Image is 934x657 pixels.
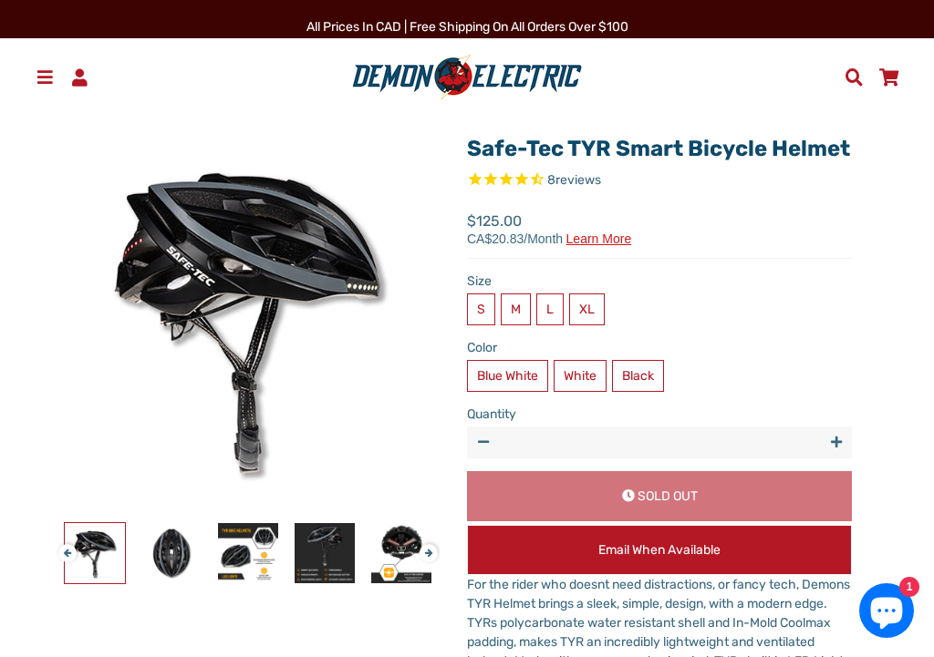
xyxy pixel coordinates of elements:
label: Blue White [467,360,548,392]
label: Black [612,360,664,392]
label: Size [467,272,852,291]
label: White [554,360,607,392]
img: Safe-Tec TYR Smart Bicycle Helmet - Demon Electric [65,523,125,583]
label: XL [569,293,605,325]
button: Previous [58,535,69,556]
inbox-online-store-chat: Shopify online store chat [854,583,919,642]
label: M [501,293,531,325]
label: L [536,293,564,325]
button: Sold Out [467,471,852,521]
span: $125.00 [467,210,631,245]
span: All Prices in CAD | Free shipping on all orders over $100 [306,19,628,35]
label: Quantity [467,405,852,424]
img: Safe-Tec TYR Smart Bicycle Helmet - Demon Electric [141,523,202,583]
img: Safe-Tec TYR Smart Bicycle Helmet - Demon Electric [295,523,355,583]
span: reviews [555,172,601,188]
input: quantity [467,426,852,458]
button: Reduce item quantity by one [467,426,499,458]
img: Safe-Tec TYR Smart Bicycle Helmet - Demon Electric [371,523,431,583]
button: Email when available [467,525,852,575]
span: 8 reviews [547,172,601,188]
span: Rated 4.4 out of 5 stars 8reviews [467,170,852,191]
img: Safe-Tec TYR Smart Bicycle Helmet - Demon Electric [218,523,278,583]
img: Demon Electric logo [346,54,588,101]
button: Next [420,535,431,556]
span: Sold Out [638,488,698,504]
button: Increase item quantity by one [820,426,852,458]
label: S [467,293,495,325]
label: Color [467,338,852,357]
a: Safe-Tec TYR Smart Bicycle Helmet [467,136,850,161]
